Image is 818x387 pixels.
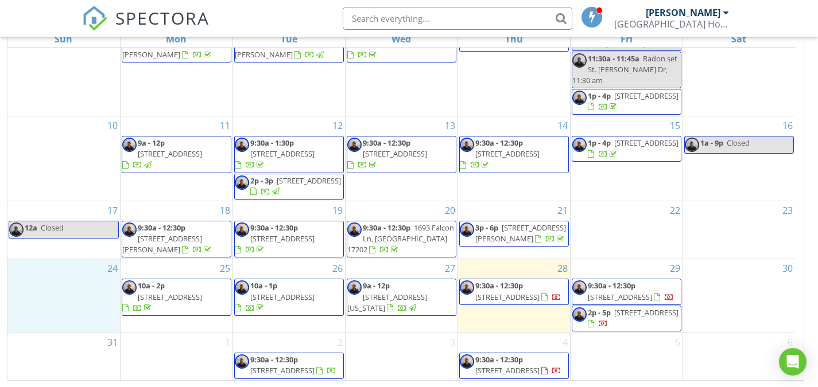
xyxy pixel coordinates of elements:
[7,116,120,201] td: Go to August 10, 2025
[234,136,344,173] a: 9:30a - 1:30p [STREET_ADDRESS]
[570,201,683,259] td: Go to August 22, 2025
[235,38,315,60] span: [STREET_ADDRESS][PERSON_NAME]
[105,333,120,351] a: Go to August 31, 2025
[475,138,523,148] span: 9:30a - 12:30p
[25,222,37,233] span: 12a
[458,201,570,259] td: Go to August 21, 2025
[683,116,795,201] td: Go to August 16, 2025
[347,222,454,255] a: 9:30a - 12:30p 1693 Falcon Ln, [GEOGRAPHIC_DATA] 17202
[475,28,566,49] a: [STREET_ADDRESS][PERSON_NAME]
[363,280,390,291] span: 9a - 12p
[443,201,458,220] a: Go to August 20, 2025
[138,148,202,159] span: [STREET_ADDRESS]
[105,259,120,277] a: Go to August 24, 2025
[668,116,683,135] a: Go to August 15, 2025
[122,38,202,60] span: [STREET_ADDRESS][PERSON_NAME]
[347,280,427,312] a: 9a - 12p [STREET_ADDRESS][US_STATE]
[475,354,561,376] a: 9:30a - 12:30p [STREET_ADDRESS]
[115,6,210,30] span: SPECTORA
[278,31,300,47] a: Tuesday
[363,138,410,148] span: 9:30a - 12:30p
[82,6,107,31] img: The Best Home Inspection Software - Spectora
[555,116,570,135] a: Go to August 14, 2025
[458,6,570,116] td: Go to August 7, 2025
[588,53,639,64] span: 11:30a - 11:45a
[105,201,120,220] a: Go to August 17, 2025
[475,280,561,302] a: 9:30a - 12:30p [STREET_ADDRESS]
[555,201,570,220] a: Go to August 21, 2025
[570,116,683,201] td: Go to August 15, 2025
[570,333,683,380] td: Go to September 5, 2025
[448,333,458,351] a: Go to September 3, 2025
[122,233,202,255] span: [STREET_ADDRESS][PERSON_NAME]
[7,259,120,333] td: Go to August 24, 2025
[223,333,232,351] a: Go to September 1, 2025
[232,6,345,116] td: Go to August 5, 2025
[727,138,750,148] span: Closed
[250,354,298,365] span: 9:30a - 12:30p
[614,138,679,148] span: [STREET_ADDRESS]
[232,116,345,201] td: Go to August 12, 2025
[780,116,795,135] a: Go to August 16, 2025
[122,221,231,258] a: 9:30a - 12:30p [STREET_ADDRESS][PERSON_NAME]
[335,333,345,351] a: Go to September 2, 2025
[685,138,699,152] img: new_spectora_pic_2.jpeg
[443,116,458,135] a: Go to August 13, 2025
[235,138,249,152] img: new_spectora_pic_2.jpeg
[235,354,249,369] img: new_spectora_pic_2.jpeg
[122,138,202,170] a: 9a - 12p [STREET_ADDRESS]
[683,6,795,116] td: Go to August 9, 2025
[122,280,137,295] img: new_spectora_pic_2.jpeg
[120,201,232,259] td: Go to August 18, 2025
[459,279,569,304] a: 9:30a - 12:30p [STREET_ADDRESS]
[235,138,315,170] a: 9:30a - 1:30p [STREET_ADDRESS]
[122,222,213,255] a: 9:30a - 12:30p [STREET_ADDRESS][PERSON_NAME]
[122,222,137,237] img: new_spectora_pic_2.jpeg
[347,221,456,258] a: 9:30a - 12:30p 1693 Falcon Ln, [GEOGRAPHIC_DATA] 17202
[7,201,120,259] td: Go to August 17, 2025
[363,222,410,233] span: 9:30a - 12:30p
[460,354,474,369] img: new_spectora_pic_2.jpeg
[235,280,249,295] img: new_spectora_pic_2.jpeg
[138,138,165,148] span: 9a - 12p
[700,138,723,148] span: 1a - 9p
[250,280,277,291] span: 10a - 1p
[389,31,413,47] a: Wednesday
[330,116,345,135] a: Go to August 12, 2025
[618,31,635,47] a: Friday
[52,31,75,47] a: Sunday
[235,280,315,312] a: 10a - 1p [STREET_ADDRESS]
[345,6,458,116] td: Go to August 6, 2025
[41,222,64,233] span: Closed
[475,292,540,302] span: [STREET_ADDRESS]
[235,222,315,255] a: 9:30a - 12:30p [STREET_ADDRESS]
[343,7,572,30] input: Search everything...
[250,175,273,186] span: 2p - 3p
[588,91,679,112] a: 1p - 4p [STREET_ADDRESS]
[250,138,294,148] span: 9:30a - 1:30p
[234,353,344,378] a: 9:30a - 12:30p [STREET_ADDRESS]
[668,259,683,277] a: Go to August 29, 2025
[347,280,362,295] img: new_spectora_pic_2.jpeg
[572,53,587,68] img: new_spectora_pic_2.jpeg
[345,259,458,333] td: Go to August 27, 2025
[122,280,202,312] a: 10a - 2p [STREET_ADDRESS]
[250,222,298,233] span: 9:30a - 12:30p
[458,116,570,201] td: Go to August 14, 2025
[572,138,587,152] img: new_spectora_pic_2.jpeg
[7,6,120,116] td: Go to August 3, 2025
[122,136,231,173] a: 9a - 12p [STREET_ADDRESS]
[572,89,681,115] a: 1p - 4p [STREET_ADDRESS]
[250,354,336,376] a: 9:30a - 12:30p [STREET_ADDRESS]
[785,333,795,351] a: Go to September 6, 2025
[588,91,611,101] span: 1p - 4p
[588,280,674,302] a: 9:30a - 12:30p [STREET_ADDRESS]
[234,174,344,200] a: 2p - 3p [STREET_ADDRESS]
[459,136,569,173] a: 9:30a - 12:30p [STREET_ADDRESS]
[138,292,202,302] span: [STREET_ADDRESS]
[459,353,569,378] a: 9:30a - 12:30p [STREET_ADDRESS]
[120,116,232,201] td: Go to August 11, 2025
[572,279,681,304] a: 9:30a - 12:30p [STREET_ADDRESS]
[277,175,341,186] span: [STREET_ADDRESS]
[250,148,315,159] span: [STREET_ADDRESS]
